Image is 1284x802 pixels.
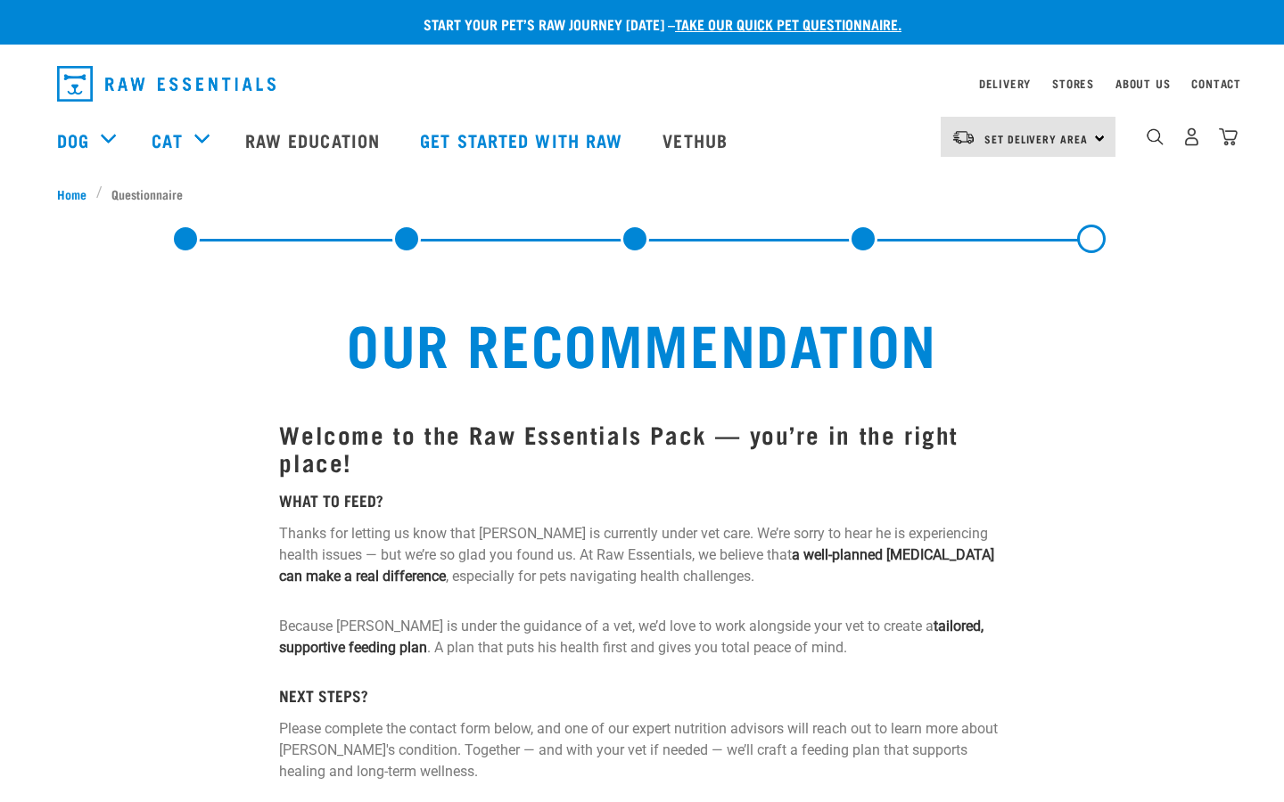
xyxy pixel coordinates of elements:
strong: Welcome to the Raw Essentials Pack — you’re in the right place! [279,427,959,468]
h2: Our Recommendation [93,310,1191,374]
a: take our quick pet questionnaire. [675,20,901,28]
p: Please complete the contact form below, and one of our expert nutrition advisors will reach out t... [279,718,1004,782]
a: Dog [57,127,89,153]
h5: NEXT STEPS? [279,687,1004,705]
a: Get started with Raw [402,104,645,176]
nav: dropdown navigation [43,59,1241,109]
strong: WHAT TO FEED? [279,495,383,504]
img: home-icon@2x.png [1219,127,1238,146]
a: Home [57,184,96,203]
img: user.png [1182,127,1201,146]
span: Set Delivery Area [984,135,1088,142]
strong: tailored, supportive feeding plan [279,618,984,656]
a: Vethub [645,104,750,176]
a: Cat [152,127,182,153]
a: About Us [1115,80,1170,86]
p: Because [PERSON_NAME] is under the guidance of a vet, we’d love to work alongside your vet to cre... [279,616,1004,659]
a: Delivery [979,80,1031,86]
img: Raw Essentials Logo [57,66,276,102]
nav: breadcrumbs [57,184,1227,203]
a: Raw Education [227,104,402,176]
img: home-icon-1@2x.png [1147,128,1164,145]
img: van-moving.png [951,129,975,145]
strong: a well-planned [MEDICAL_DATA] can make a real difference [279,546,994,585]
a: Contact [1191,80,1241,86]
a: Stores [1052,80,1094,86]
span: Home [57,184,86,203]
p: Thanks for letting us know that [PERSON_NAME] is currently under vet care. We’re sorry to hear he... [279,523,1004,587]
